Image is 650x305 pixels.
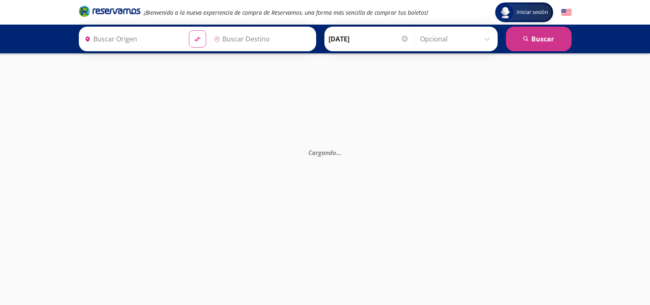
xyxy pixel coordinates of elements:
[336,148,338,157] span: .
[211,29,312,49] input: Buscar Destino
[144,9,428,16] em: ¡Bienvenido a la nueva experiencia de compra de Reservamos, una forma más sencilla de comprar tus...
[338,148,340,157] span: .
[513,8,551,16] span: Iniciar sesión
[81,29,182,49] input: Buscar Origen
[79,5,140,17] i: Brand Logo
[340,148,341,157] span: .
[79,5,140,20] a: Brand Logo
[328,29,409,49] input: Elegir Fecha
[506,27,572,51] button: Buscar
[420,29,494,49] input: Opcional
[308,148,341,157] em: Cargando
[561,7,572,18] button: English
